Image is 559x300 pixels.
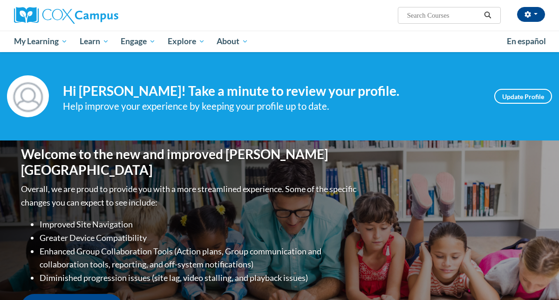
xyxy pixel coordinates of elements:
div: Main menu [7,31,552,52]
h4: Hi [PERSON_NAME]! Take a minute to review your profile. [63,83,480,99]
a: Update Profile [494,89,552,104]
span: Explore [168,36,205,47]
a: Learn [74,31,115,52]
span: My Learning [14,36,68,47]
a: My Learning [8,31,74,52]
input: Search Courses [406,10,481,21]
span: Engage [121,36,156,47]
a: Explore [162,31,211,52]
h1: Welcome to the new and improved [PERSON_NAME][GEOGRAPHIC_DATA] [21,147,359,178]
p: Overall, we are proud to provide you with a more streamlined experience. Some of the specific cha... [21,182,359,209]
span: En español [507,36,546,46]
a: En español [501,32,552,51]
span: Learn [80,36,109,47]
button: Account Settings [517,7,545,22]
a: Cox Campus [14,7,182,24]
button: Search [481,10,495,21]
li: Greater Device Compatibility [40,231,359,245]
img: Profile Image [7,75,49,117]
li: Enhanced Group Collaboration Tools (Action plans, Group communication and collaboration tools, re... [40,245,359,272]
a: About [211,31,255,52]
iframe: Button to launch messaging window [522,263,552,293]
span: About [217,36,248,47]
div: Help improve your experience by keeping your profile up to date. [63,99,480,114]
a: Engage [115,31,162,52]
li: Diminished progression issues (site lag, video stalling, and playback issues) [40,271,359,285]
img: Cox Campus [14,7,118,24]
li: Improved Site Navigation [40,218,359,231]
